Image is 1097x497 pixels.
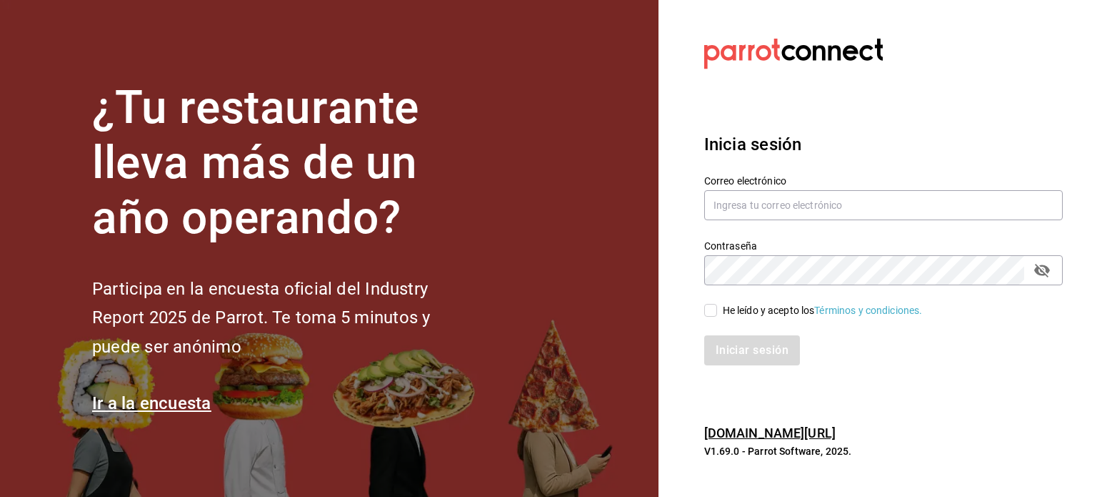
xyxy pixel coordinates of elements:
[704,190,1063,220] input: Ingresa tu correo electrónico
[92,81,478,245] h1: ¿Tu restaurante lleva más de un año operando?
[704,241,1063,251] label: Contraseña
[704,132,1063,157] h3: Inicia sesión
[704,425,836,441] a: [DOMAIN_NAME][URL]
[1030,258,1054,282] button: passwordField
[92,275,478,362] h2: Participa en la encuesta oficial del Industry Report 2025 de Parrot. Te toma 5 minutos y puede se...
[704,444,1063,458] p: V1.69.0 - Parrot Software, 2025.
[814,305,922,316] a: Términos y condiciones.
[704,176,1063,186] label: Correo electrónico
[92,393,211,413] a: Ir a la encuesta
[723,303,923,318] div: He leído y acepto los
